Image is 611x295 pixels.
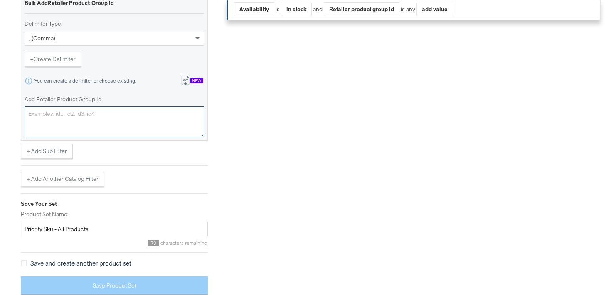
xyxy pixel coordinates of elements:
[21,200,208,208] div: Save Your Set
[29,34,55,42] span: , (comma)
[281,3,311,15] div: in stock
[34,78,136,84] div: You can create a delimiter or choose existing.
[21,240,208,246] div: characters remaining
[25,52,81,67] button: +Create Delimiter
[21,144,73,159] button: + Add Sub Filter
[21,172,104,187] button: + Add Another Catalog Filter
[313,2,453,16] div: and
[190,78,203,84] div: New
[148,240,159,246] span: 73
[30,259,131,267] span: Save and create another product set
[399,5,416,13] div: is any
[30,55,34,63] strong: +
[21,210,208,218] label: Product Set Name:
[417,3,453,15] div: add value
[21,222,208,237] input: Give your set a descriptive name
[25,20,204,28] label: Delimiter Type:
[234,3,274,16] div: Availability
[25,95,204,103] label: Add Retailer Product Group Id
[274,5,281,13] div: is
[175,73,209,89] button: New
[324,3,399,16] div: Retailer product group id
